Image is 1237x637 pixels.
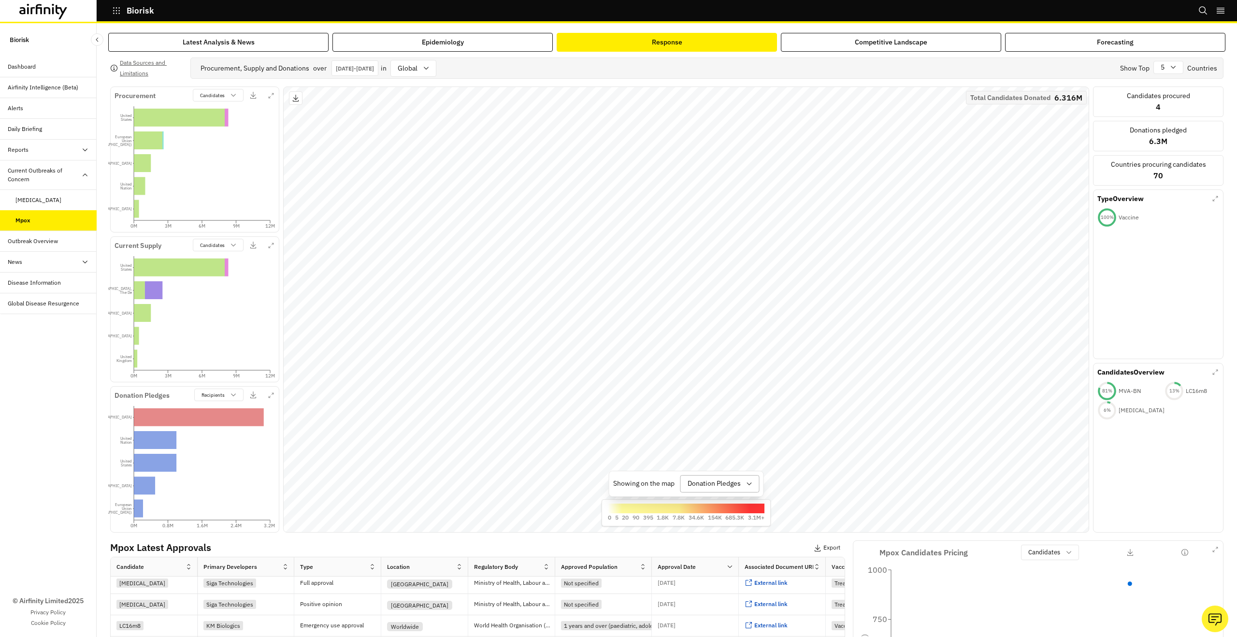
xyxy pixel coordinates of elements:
button: Close Sidebar [91,33,103,46]
div: Worldwide [387,622,423,631]
tspan: United [120,436,132,441]
div: LC16m8 [116,621,144,630]
p: World Health Organisation (WHO) [474,621,555,630]
span: External link [754,600,788,608]
p: Ministry of Health, Labour and Welfare of Japan (MHLW) [474,578,555,588]
tspan: 6M [199,223,205,229]
div: [GEOGRAPHIC_DATA] [387,579,452,589]
tspan: United [120,459,132,463]
div: Location [387,563,410,571]
p: Mpox Latest Approvals [110,540,845,555]
tspan: European [115,503,132,507]
p: 5 [615,513,618,522]
tspan: [GEOGRAPHIC_DATA] [93,161,132,166]
p: LC16m8 [1186,387,1207,395]
p: Candidates [200,92,225,99]
div: [MEDICAL_DATA] [116,579,168,588]
div: Primary Developers [203,563,257,571]
div: Latest Analysis & News [183,37,255,47]
div: Epidemiology [422,37,464,47]
p: 3.1M+ [748,513,764,522]
tspan: 0M [130,223,137,229]
p: Candidates procured [1127,91,1190,101]
span: External link [754,622,788,629]
button: Export [814,540,840,556]
p: 90 [633,513,639,522]
div: Not specified [561,600,602,609]
tspan: [GEOGRAPHIC_DATA] [93,483,132,488]
p: Showing on the map [613,478,675,489]
tspan: Union [122,507,132,511]
div: Siga Technologies [203,579,256,588]
tspan: 0M [130,523,137,529]
tspan: [GEOGRAPHIC_DATA] [93,333,132,338]
tspan: States [121,267,132,272]
p: over [313,63,327,73]
p: [DATE] [658,623,676,628]
p: 685.3K [725,513,744,522]
div: Airfinity Intelligence (Beta) [8,83,78,92]
div: Dashboard [8,62,36,71]
div: Treatment [832,579,864,588]
p: Export [823,544,840,551]
div: 6 % [1097,407,1117,414]
div: Competitive Landscape [855,37,927,47]
tspan: 12M [265,373,275,379]
p: Emergency use approval [300,621,381,630]
p: 154K [708,513,722,522]
p: in [381,63,387,73]
tspan: ([GEOGRAPHIC_DATA]) [90,510,132,515]
p: 20 [622,513,629,522]
p: [DATE] - [DATE] [336,65,374,72]
p: Biorisk [10,31,29,49]
tspan: 750 [873,614,887,624]
p: Vaccine [1119,213,1139,222]
tspan: Union [122,138,132,143]
p: Candidates Overview [1097,367,1165,377]
p: 0 [608,513,611,522]
tspan: 0M [130,373,137,379]
div: Type [300,563,313,571]
tspan: 3.2M [264,523,275,529]
div: Vaccine or Treatment [832,563,871,571]
p: Biorisk [127,6,154,15]
div: 13 % [1165,388,1184,394]
p: MVA-BN [1119,387,1141,395]
div: Reports [8,145,29,154]
div: News [8,258,22,266]
p: © Airfinity Limited 2025 [13,596,84,606]
p: Candidates [200,242,225,249]
tspan: 1000 [868,565,887,574]
tspan: 1.6M [197,523,208,529]
tspan: United [120,263,132,268]
div: Outbreak Overview [8,237,58,246]
p: Procurement [115,91,156,101]
tspan: The De [120,290,132,295]
tspan: 2.4M [230,523,242,529]
p: 4 [1156,101,1161,113]
div: Daily Briefing [8,125,42,133]
div: Regulatory Body [474,563,518,571]
p: 70 [1153,170,1163,181]
tspan: 3M [165,373,172,379]
canvas: Map [284,87,1089,532]
p: Recipients [201,391,225,399]
p: Procurement, Supply and Donations [201,63,309,73]
div: Global Disease Resurgence [8,299,79,308]
div: Candidate [116,563,144,571]
a: Privacy Policy [30,608,66,617]
tspan: States [121,463,132,467]
p: Mpox Candidates Pricing [879,547,968,558]
div: [MEDICAL_DATA] [116,600,168,609]
div: Response [652,37,682,47]
div: Mpox [15,216,30,225]
tspan: United [120,182,132,187]
p: Countries [1187,63,1217,73]
div: Siga Technologies [203,600,256,609]
div: Not specified [561,579,602,588]
a: External link [745,579,788,587]
p: Donation Pledges [115,391,170,401]
p: Candidates [1028,548,1060,557]
p: [DATE] [658,601,676,607]
a: External link [745,600,788,608]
